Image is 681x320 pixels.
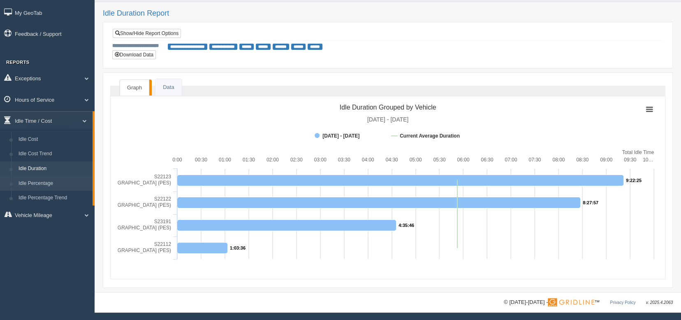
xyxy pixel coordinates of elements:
tspan: Current Average Duration [400,133,460,139]
tspan: Idle Duration Grouped by Vehicle [340,104,436,111]
a: Idle Cost [15,132,93,147]
tspan: Total Idle Time [622,149,654,155]
h2: Idle Duration Report [103,9,673,18]
a: Idle Percentage [15,176,93,191]
span: v. 2025.4.2063 [646,300,673,305]
a: Data [155,79,181,96]
tspan: 4:35:46 [398,223,414,228]
a: Graph [120,79,149,96]
text: 05:00 [409,157,422,163]
div: © [DATE]-[DATE] - ™ [504,298,673,307]
text: 01:30 [243,157,255,163]
tspan: 10… [643,157,653,163]
text: 00:30 [195,157,207,163]
text: 0:00 [172,157,182,163]
tspan: 8:27:57 [583,200,598,205]
text: 07:00 [505,157,517,163]
tspan: S22123 [154,174,171,180]
text: 07:30 [528,157,541,163]
tspan: [DATE] - [DATE] [367,116,409,123]
text: 03:00 [314,157,327,163]
tspan: S22112 [154,241,171,247]
a: Show/Hide Report Options [113,29,181,38]
text: 01:00 [219,157,231,163]
text: 08:00 [552,157,565,163]
text: 05:30 [433,157,445,163]
text: 04:30 [386,157,398,163]
img: Gridline [548,298,594,306]
tspan: 9:22:25 [626,178,642,183]
text: 02:30 [290,157,303,163]
text: 09:30 [624,157,636,163]
tspan: [DATE] - [DATE] [322,133,359,139]
tspan: S23191 [154,219,171,224]
text: 08:30 [576,157,588,163]
tspan: 1:03:36 [230,245,246,250]
a: Idle Cost Trend [15,147,93,161]
button: Download Data [112,50,156,59]
text: 09:00 [600,157,612,163]
a: Idle Percentage Trend [15,191,93,206]
text: 06:30 [481,157,493,163]
text: 04:00 [362,157,374,163]
text: 06:00 [457,157,469,163]
tspan: S22122 [154,196,171,202]
text: 02:00 [266,157,279,163]
text: 03:30 [338,157,350,163]
a: Privacy Policy [610,300,635,305]
a: Idle Duration [15,161,93,176]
